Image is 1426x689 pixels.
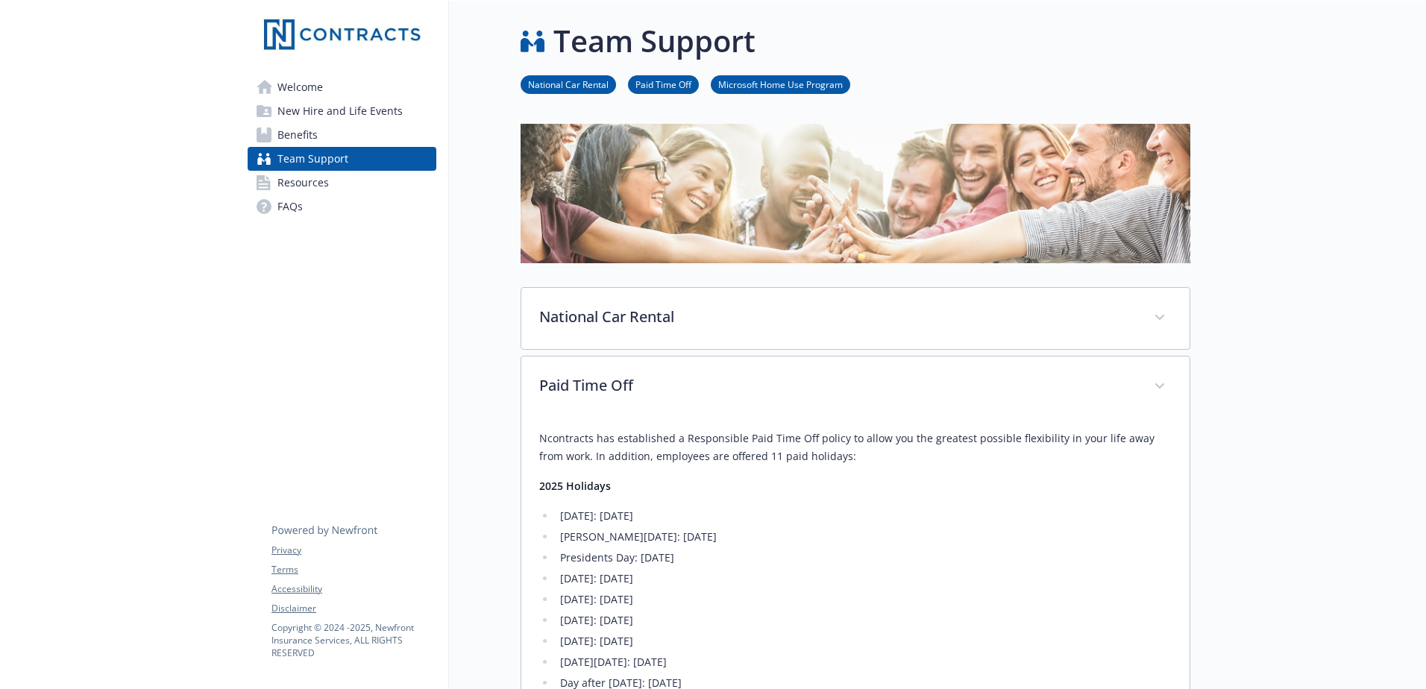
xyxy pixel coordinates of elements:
li: [DATE]: [DATE] [556,611,1172,629]
span: Benefits [277,123,318,147]
li: [DATE]: [DATE] [556,507,1172,525]
li: [PERSON_NAME][DATE]: [DATE] [556,528,1172,546]
a: Microsoft Home Use Program [711,77,850,91]
p: Ncontracts has established a Responsible Paid Time Off policy to allow you the greatest possible ... [539,430,1172,465]
a: Terms [271,563,436,576]
span: FAQs [277,195,303,218]
p: Paid Time Off [539,374,1136,397]
a: Resources [248,171,436,195]
a: Accessibility [271,582,436,596]
li: Presidents Day: [DATE] [556,549,1172,567]
li: [DATE]: [DATE] [556,591,1172,608]
img: team support page banner [521,124,1190,263]
a: Privacy [271,544,436,557]
a: National Car Rental [521,77,616,91]
a: Paid Time Off [628,77,699,91]
a: Disclaimer [271,602,436,615]
li: [DATE]: [DATE] [556,632,1172,650]
span: New Hire and Life Events [277,99,403,123]
p: National Car Rental [539,306,1136,328]
a: FAQs [248,195,436,218]
h1: Team Support [553,19,756,63]
span: Welcome [277,75,323,99]
div: National Car Rental [521,288,1190,349]
div: Paid Time Off [521,356,1190,418]
strong: 2025 Holidays [539,479,611,493]
span: Resources [277,171,329,195]
p: Copyright © 2024 - 2025 , Newfront Insurance Services, ALL RIGHTS RESERVED [271,621,436,659]
li: [DATE][DATE]: [DATE] [556,653,1172,671]
li: [DATE]: [DATE] [556,570,1172,588]
a: Welcome [248,75,436,99]
a: Team Support [248,147,436,171]
span: Team Support [277,147,348,171]
a: New Hire and Life Events [248,99,436,123]
a: Benefits [248,123,436,147]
